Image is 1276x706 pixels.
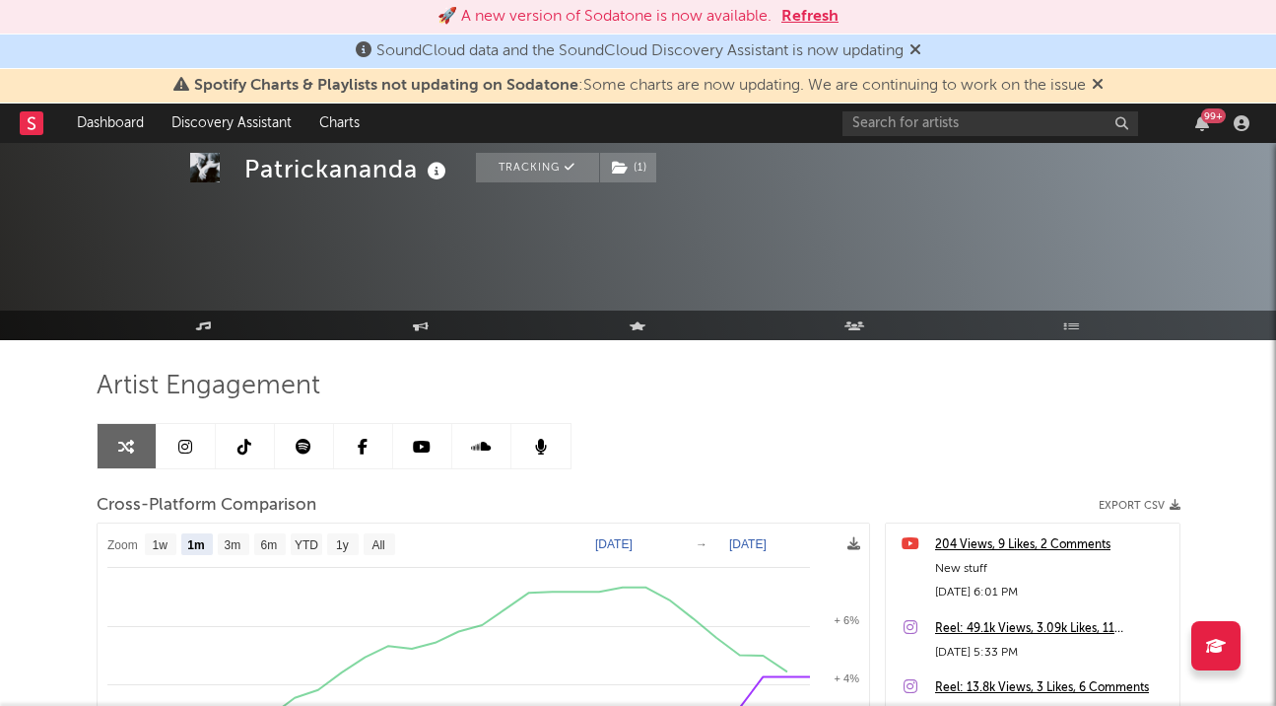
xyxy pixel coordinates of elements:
[152,538,168,552] text: 1w
[781,5,839,29] button: Refresh
[194,78,1086,94] span: : Some charts are now updating. We are continuing to work on the issue
[935,581,1170,604] div: [DATE] 6:01 PM
[371,538,384,552] text: All
[244,153,451,185] div: Patrickananda
[260,538,277,552] text: 6m
[935,557,1170,581] div: New stuff
[696,537,707,551] text: →
[1201,108,1226,123] div: 99 +
[595,537,633,551] text: [DATE]
[63,104,158,143] a: Dashboard
[476,153,599,182] button: Tracking
[842,111,1138,136] input: Search for artists
[834,672,859,684] text: + 4%
[834,614,859,626] text: + 6%
[187,538,204,552] text: 1m
[224,538,240,552] text: 3m
[107,538,138,552] text: Zoom
[97,494,316,518] span: Cross-Platform Comparison
[599,153,657,182] span: ( 1 )
[294,538,317,552] text: YTD
[935,676,1170,700] a: Reel: 13.8k Views, 3 Likes, 6 Comments
[909,43,921,59] span: Dismiss
[1195,115,1209,131] button: 99+
[158,104,305,143] a: Discovery Assistant
[935,533,1170,557] a: 204 Views, 9 Likes, 2 Comments
[1092,78,1104,94] span: Dismiss
[935,617,1170,641] a: Reel: 49.1k Views, 3.09k Likes, 11 Comments
[1099,500,1180,512] button: Export CSV
[437,5,772,29] div: 🚀 A new version of Sodatone is now available.
[305,104,373,143] a: Charts
[97,375,320,398] span: Artist Engagement
[194,78,578,94] span: Spotify Charts & Playlists not updating on Sodatone
[729,537,767,551] text: [DATE]
[600,153,656,182] button: (1)
[935,641,1170,665] div: [DATE] 5:33 PM
[376,43,904,59] span: SoundCloud data and the SoundCloud Discovery Assistant is now updating
[336,538,349,552] text: 1y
